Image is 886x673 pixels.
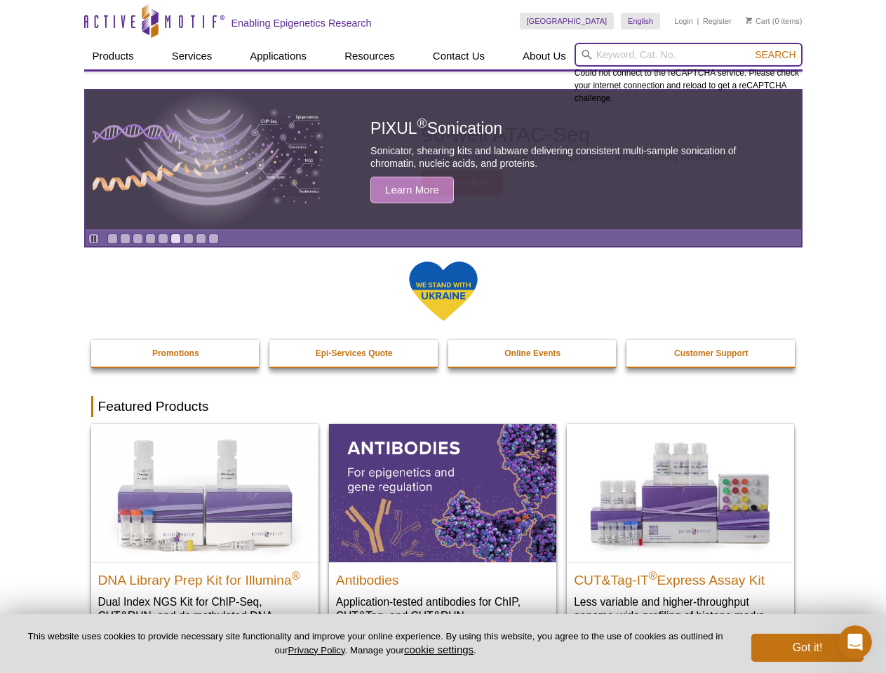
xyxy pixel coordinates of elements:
h2: CUT&Tag-IT Express Assay Kit [574,566,787,587]
a: English [621,13,660,29]
img: PIXUL sonication [93,90,324,230]
a: Applications [241,43,315,69]
a: Go to slide 5 [158,233,168,244]
p: Application-tested antibodies for ChIP, CUT&Tag, and CUT&RUN. [336,594,549,623]
span: Search [755,49,796,60]
article: PIXUL Sonication [86,90,801,229]
sup: ® [292,569,300,581]
a: Cart [746,16,770,26]
div: Could not connect to the reCAPTCHA service. Please check your internet connection and reload to g... [575,43,803,104]
p: This website uses cookies to provide necessary site functionality and improve your online experie... [22,630,728,657]
a: Go to slide 4 [145,233,156,244]
span: PIXUL Sonication [370,119,502,137]
li: (0 items) [746,13,803,29]
a: Customer Support [626,340,796,367]
strong: Promotions [152,348,199,358]
a: Register [703,16,732,26]
h2: DNA Library Prep Kit for Illumina [98,566,311,587]
a: Privacy Policy [288,645,344,655]
strong: Customer Support [674,348,748,358]
strong: Online Events [504,348,561,358]
a: Go to slide 2 [120,233,130,244]
img: All Antibodies [329,424,556,562]
h2: Featured Products [91,396,796,417]
p: Sonicator, shearing kits and labware delivering consistent multi-sample sonication of chromatin, ... [370,144,769,170]
a: PIXUL sonication PIXUL®Sonication Sonicator, shearing kits and labware delivering consistent mult... [86,90,801,229]
a: Promotions [91,340,261,367]
a: Go to slide 6 [170,233,181,244]
img: DNA Library Prep Kit for Illumina [91,424,318,562]
a: [GEOGRAPHIC_DATA] [520,13,615,29]
a: Go to slide 7 [183,233,194,244]
iframe: Intercom live chat [838,625,872,659]
h2: Enabling Epigenetics Research [231,17,372,29]
a: Login [674,16,693,26]
a: Products [84,43,142,69]
h2: Antibodies [336,566,549,587]
a: Toggle autoplay [88,233,99,244]
img: Your Cart [746,17,752,24]
a: Go to slide 9 [208,233,219,244]
a: Resources [336,43,403,69]
p: Less variable and higher-throughput genome-wide profiling of histone marks​. [574,594,787,623]
strong: Epi-Services Quote [316,348,393,358]
a: Go to slide 8 [196,233,206,244]
a: Go to slide 1 [107,233,118,244]
a: Services [163,43,221,69]
button: Got it! [751,634,864,662]
a: Epi-Services Quote [269,340,439,367]
a: Go to slide 3 [133,233,143,244]
p: Dual Index NGS Kit for ChIP-Seq, CUT&RUN, and ds methylated DNA assays. [98,594,311,637]
a: About Us [514,43,575,69]
sup: ® [417,116,427,131]
a: Contact Us [424,43,493,69]
button: cookie settings [404,644,474,655]
li: | [697,13,699,29]
a: DNA Library Prep Kit for Illumina DNA Library Prep Kit for Illumina® Dual Index NGS Kit for ChIP-... [91,424,318,651]
button: Search [751,48,800,61]
a: CUT&Tag-IT® Express Assay Kit CUT&Tag-IT®Express Assay Kit Less variable and higher-throughput ge... [567,424,794,637]
img: CUT&Tag-IT® Express Assay Kit [567,424,794,562]
a: Online Events [448,340,618,367]
img: We Stand With Ukraine [408,260,478,322]
a: All Antibodies Antibodies Application-tested antibodies for ChIP, CUT&Tag, and CUT&RUN. [329,424,556,637]
sup: ® [649,569,657,581]
input: Keyword, Cat. No. [575,43,803,67]
span: Learn More [370,177,454,203]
